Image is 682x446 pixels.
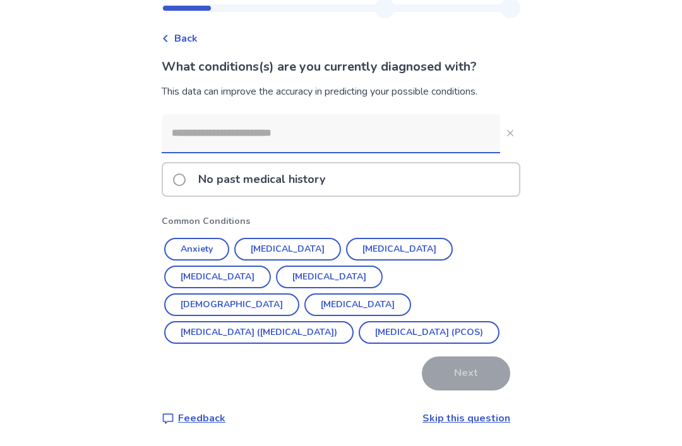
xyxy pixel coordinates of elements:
[174,31,198,46] span: Back
[346,238,453,261] button: [MEDICAL_DATA]
[304,293,411,316] button: [MEDICAL_DATA]
[500,123,520,143] button: Close
[162,114,500,152] input: Close
[164,238,229,261] button: Anxiety
[422,411,510,425] a: Skip this question
[422,356,510,390] button: Next
[164,266,271,288] button: [MEDICAL_DATA]
[162,214,520,228] p: Common Conditions
[162,84,520,99] div: This data can improve the accuracy in predicting your possible conditions.
[164,293,299,316] button: [DEMOGRAPHIC_DATA]
[162,57,520,76] p: What conditions(s) are you currently diagnosed with?
[191,163,333,196] p: No past medical history
[178,411,225,426] p: Feedback
[164,321,354,344] button: [MEDICAL_DATA] ([MEDICAL_DATA])
[276,266,383,288] button: [MEDICAL_DATA]
[234,238,341,261] button: [MEDICAL_DATA]
[162,411,225,426] a: Feedback
[359,321,500,344] button: [MEDICAL_DATA] (PCOS)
